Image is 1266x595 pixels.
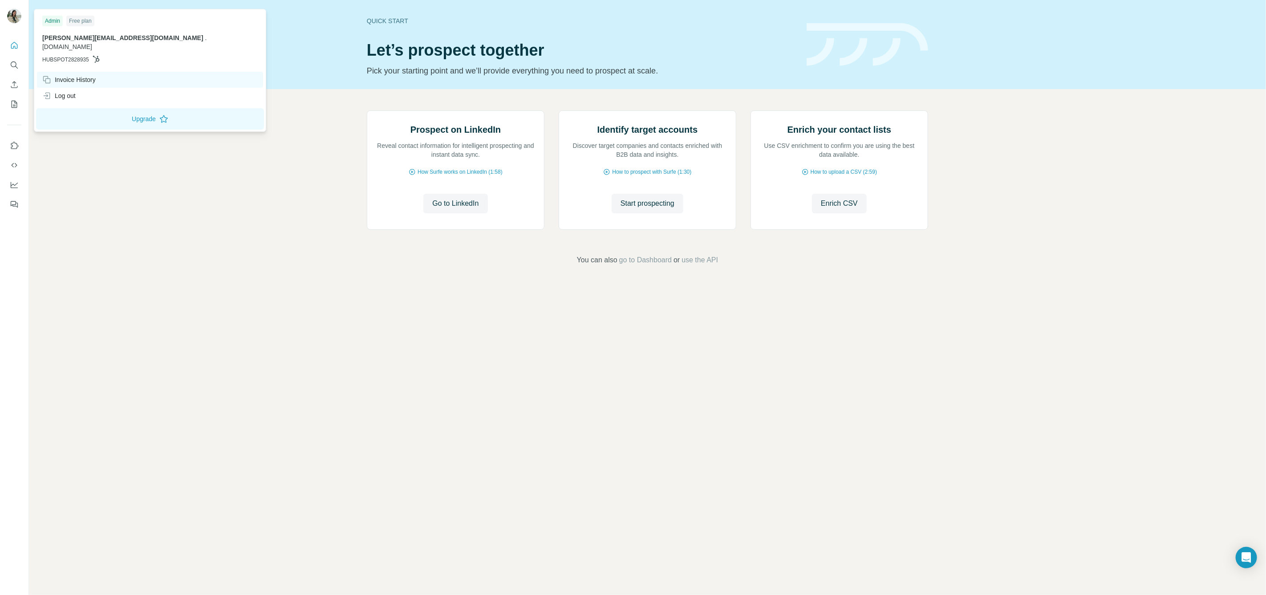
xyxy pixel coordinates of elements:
button: Dashboard [7,177,21,193]
div: Log out [42,91,76,100]
button: Go to LinkedIn [423,194,487,213]
p: Use CSV enrichment to confirm you are using the best data available. [760,141,919,159]
button: Enrich CSV [812,194,867,213]
span: How to prospect with Surfe (1:30) [612,168,691,176]
span: How to upload a CSV (2:59) [811,168,877,176]
p: Reveal contact information for intelligent prospecting and instant data sync. [376,141,535,159]
button: Search [7,57,21,73]
button: Use Surfe API [7,157,21,173]
span: You can also [577,255,617,265]
h2: Prospect on LinkedIn [410,123,501,136]
button: Enrich CSV [7,77,21,93]
span: or [674,255,680,265]
p: Pick your starting point and we’ll provide everything you need to prospect at scale. [367,65,796,77]
span: Go to LinkedIn [432,198,479,209]
h2: Enrich your contact lists [787,123,891,136]
button: My lists [7,96,21,112]
div: Quick start [367,16,796,25]
p: Discover target companies and contacts enriched with B2B data and insights. [568,141,727,159]
button: Start prospecting [612,194,683,213]
span: . [205,34,207,41]
span: [DOMAIN_NAME] [42,43,92,50]
span: Enrich CSV [821,198,858,209]
div: Admin [42,16,63,26]
div: Invoice History [42,75,96,84]
button: Upgrade [36,108,264,130]
span: HUBSPOT2828935 [42,56,89,64]
img: Avatar [7,9,21,23]
span: Start prospecting [621,198,674,209]
span: How Surfe works on LinkedIn (1:58) [418,168,503,176]
button: Feedback [7,196,21,212]
button: Quick start [7,37,21,53]
div: Open Intercom Messenger [1236,547,1257,568]
h2: Identify target accounts [597,123,698,136]
button: Use Surfe on LinkedIn [7,138,21,154]
h1: Let’s prospect together [367,41,796,59]
img: banner [807,23,928,66]
button: go to Dashboard [619,255,672,265]
div: Free plan [66,16,94,26]
button: use the API [682,255,718,265]
span: [PERSON_NAME][EMAIL_ADDRESS][DOMAIN_NAME] [42,34,203,41]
